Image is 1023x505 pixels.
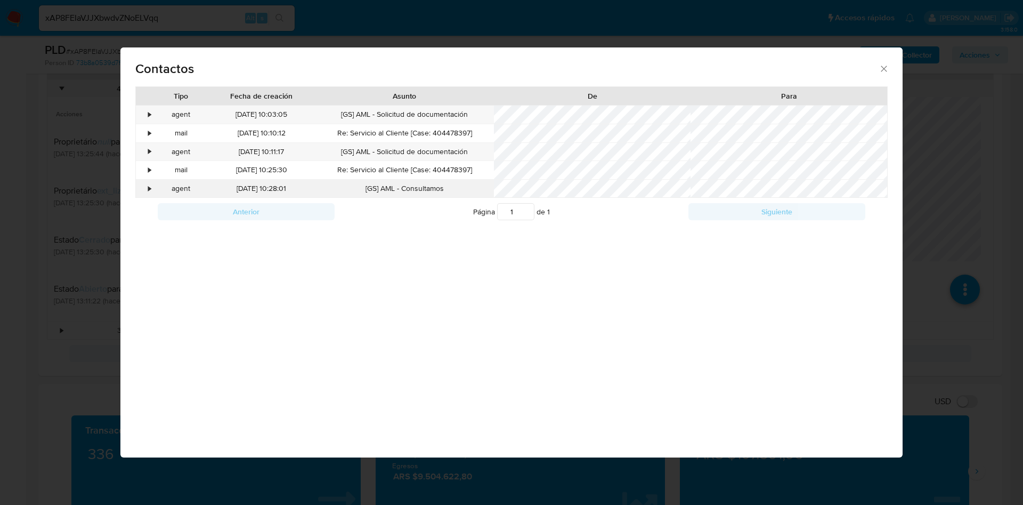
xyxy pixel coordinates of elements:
[315,161,494,179] div: Re: Servicio al Cliente [Case: 404478397]
[501,91,683,101] div: De
[315,124,494,142] div: Re: Servicio al Cliente [Case: 404478397]
[155,161,208,179] div: mail
[315,180,494,198] div: [GS] AML - Consultamos
[698,91,880,101] div: Para
[547,206,550,217] span: 1
[149,165,151,175] div: •
[208,161,315,179] div: [DATE] 10:25:30
[323,91,487,101] div: Asunto
[473,203,550,220] span: Página de
[155,180,208,198] div: agent
[688,203,865,220] button: Siguiente
[155,143,208,161] div: agent
[208,106,315,124] div: [DATE] 10:03:05
[135,62,879,75] span: Contactos
[315,143,494,161] div: [GS] AML - Solicitud de documentación
[149,109,151,120] div: •
[208,143,315,161] div: [DATE] 10:11:17
[208,180,315,198] div: [DATE] 10:28:01
[879,63,888,73] button: close
[208,124,315,142] div: [DATE] 10:10:12
[315,106,494,124] div: [GS] AML - Solicitud de documentación
[155,124,208,142] div: mail
[155,106,208,124] div: agent
[162,91,201,101] div: Tipo
[149,147,151,157] div: •
[149,128,151,139] div: •
[215,91,307,101] div: Fecha de creación
[149,183,151,194] div: •
[158,203,335,220] button: Anterior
